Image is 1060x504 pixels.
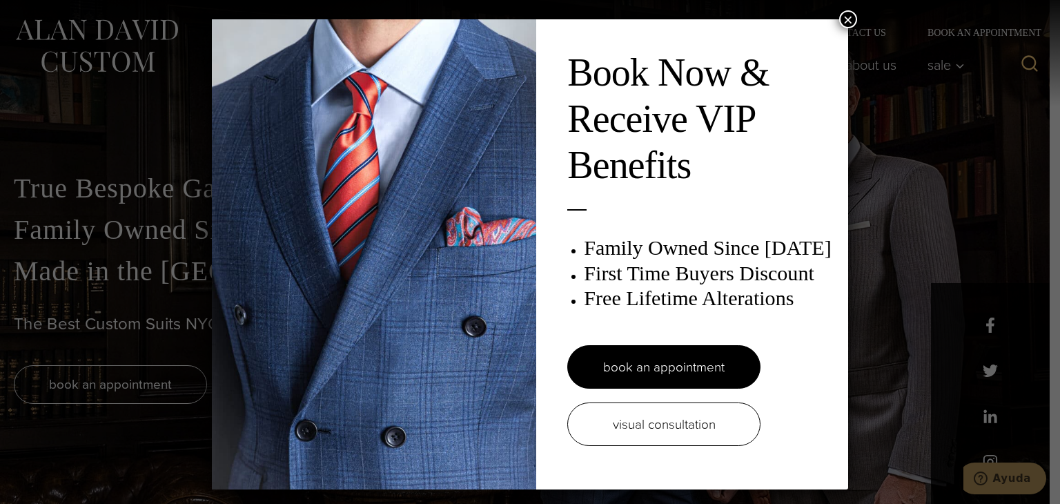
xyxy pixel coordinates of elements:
h3: Family Owned Since [DATE] [584,235,834,260]
button: Close [839,10,857,28]
h2: Book Now & Receive VIP Benefits [567,50,834,189]
a: book an appointment [567,345,760,389]
span: Ayuda [30,10,68,22]
a: visual consultation [567,403,760,446]
h3: Free Lifetime Alterations [584,286,834,311]
h3: First Time Buyers Discount [584,261,834,286]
